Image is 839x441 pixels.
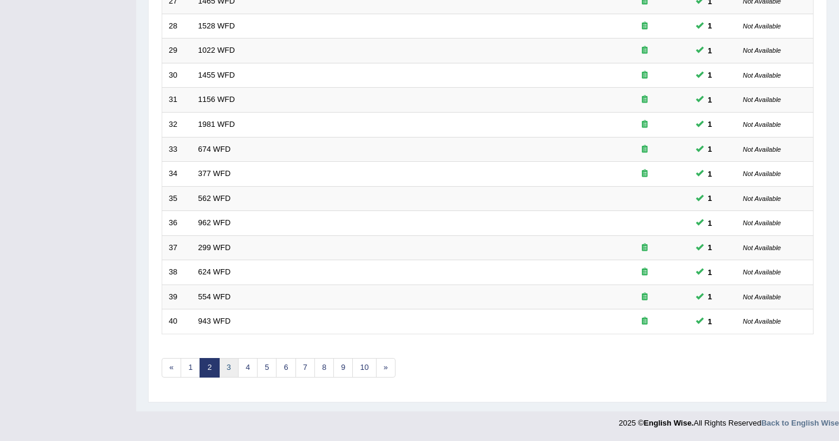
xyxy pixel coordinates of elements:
[644,418,693,427] strong: English Wise.
[703,241,717,254] span: You can still take this question
[703,290,717,303] span: You can still take this question
[703,143,717,155] span: You can still take this question
[162,63,192,88] td: 30
[198,145,231,154] a: 674 WFD
[703,168,717,180] span: You can still take this question
[703,20,717,32] span: You can still take this question
[607,168,683,180] div: Exam occurring question
[703,69,717,81] span: You can still take this question
[198,317,231,325] a: 943 WFD
[198,169,231,178] a: 377 WFD
[198,120,235,129] a: 1981 WFD
[198,292,231,301] a: 554 WFD
[198,218,231,227] a: 962 WFD
[333,358,353,378] a: 9
[198,243,231,252] a: 299 WFD
[162,260,192,285] td: 38
[200,358,219,378] a: 2
[198,194,231,203] a: 562 WFD
[607,316,683,327] div: Exam occurring question
[607,242,683,254] div: Exam occurring question
[198,71,235,79] a: 1455 WFD
[162,358,181,378] a: «
[703,192,717,204] span: You can still take this question
[743,121,781,128] small: Not Available
[162,162,192,187] td: 34
[743,146,781,153] small: Not Available
[761,418,839,427] a: Back to English Wise
[607,119,683,130] div: Exam occurring question
[703,118,717,130] span: You can still take this question
[219,358,239,378] a: 3
[162,211,192,236] td: 36
[162,39,192,63] td: 29
[743,170,781,177] small: Not Available
[162,285,192,309] td: 39
[162,88,192,113] td: 31
[162,112,192,137] td: 32
[607,292,683,303] div: Exam occurring question
[743,195,781,202] small: Not Available
[703,94,717,106] span: You can still take this question
[198,267,231,276] a: 624 WFD
[703,44,717,57] span: You can still take this question
[257,358,277,378] a: 5
[607,21,683,32] div: Exam occurring question
[181,358,200,378] a: 1
[162,309,192,334] td: 40
[162,137,192,162] td: 33
[198,21,235,30] a: 1528 WFD
[743,269,781,276] small: Not Available
[607,144,683,155] div: Exam occurring question
[743,219,781,226] small: Not Available
[743,96,781,103] small: Not Available
[162,14,192,39] td: 28
[743,72,781,79] small: Not Available
[162,186,192,211] td: 35
[607,70,683,81] div: Exam occurring question
[619,411,839,429] div: 2025 © All Rights Reserved
[607,267,683,278] div: Exam occurring question
[703,266,717,279] span: You can still take this question
[607,45,683,56] div: Exam occurring question
[314,358,334,378] a: 8
[703,315,717,328] span: You can still take this question
[743,244,781,251] small: Not Available
[743,47,781,54] small: Not Available
[276,358,295,378] a: 6
[198,46,235,55] a: 1022 WFD
[743,23,781,30] small: Not Available
[198,95,235,104] a: 1156 WFD
[743,293,781,301] small: Not Available
[352,358,376,378] a: 10
[703,217,717,229] span: You can still take this question
[376,358,396,378] a: »
[162,235,192,260] td: 37
[238,358,258,378] a: 4
[607,94,683,106] div: Exam occurring question
[295,358,315,378] a: 7
[743,318,781,325] small: Not Available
